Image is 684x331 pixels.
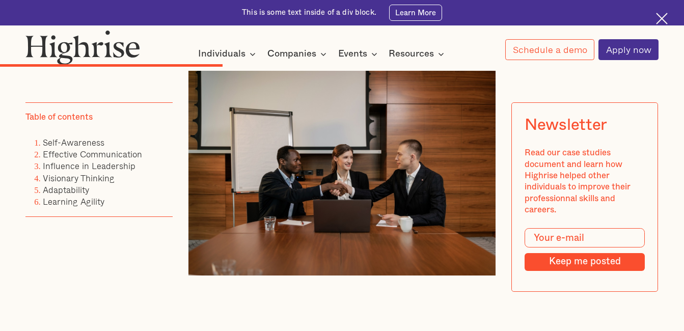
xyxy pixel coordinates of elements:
[525,147,645,215] div: Read our case studies document and learn how Highrise helped other individuals to improve their p...
[267,48,316,60] div: Companies
[389,5,442,21] a: Learn More
[43,195,104,208] a: Learning Agility
[598,39,658,60] a: Apply now
[267,48,330,60] div: Companies
[43,159,135,172] a: Influence in Leadership
[525,228,645,270] form: Modal Form
[505,39,594,60] a: Schedule a demo
[525,253,645,271] input: Keep me posted
[43,183,89,196] a: Adaptability
[338,48,380,60] div: Events
[242,8,376,18] div: This is some text inside of a div block.
[198,48,259,60] div: Individuals
[188,71,496,275] img: Three executives discussing fundamentals of leadership.
[525,228,645,247] input: Your e-mail
[389,48,447,60] div: Resources
[198,48,245,60] div: Individuals
[656,13,668,24] img: Cross icon
[389,48,434,60] div: Resources
[43,172,115,184] a: Visionary Thinking
[25,112,93,123] div: Table of contents
[25,30,140,65] img: Highrise logo
[525,116,607,135] div: Newsletter
[43,148,142,160] a: Effective Communication
[43,136,104,149] a: Self-Awareness
[338,48,367,60] div: Events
